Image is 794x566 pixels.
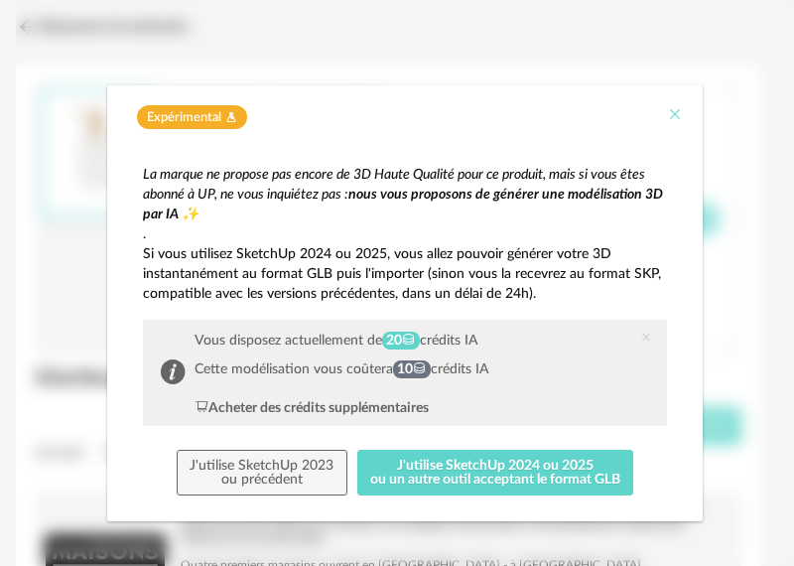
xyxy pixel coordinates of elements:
[177,450,347,495] button: J'utilise SketchUp 2023ou précédent
[382,332,420,350] span: 20
[393,360,431,378] span: 10
[667,105,683,126] button: Close
[143,168,645,202] em: La marque ne propose pas encore de 3D Haute Qualité pour ce produit, mais si vous êtes abonné à U...
[143,224,667,244] p: .
[225,109,237,126] span: Flask icon
[147,109,221,126] span: Expérimental
[143,244,667,304] p: Si vous utilisez SketchUp 2024 ou 2025, vous allez pouvoir générer votre 3D instantanément au for...
[195,361,489,378] div: Cette modélisation vous coûtera crédits IA
[357,450,634,495] button: J'utilise SketchUp 2024 ou 2025ou un autre outil acceptant le format GLB
[107,85,703,521] div: dialog
[143,188,663,221] em: nous vous proposons de générer une modélisation 3D par IA ✨
[195,398,429,418] div: Acheter des crédits supplémentaires
[195,333,489,350] div: Vous disposez actuellement de crédits IA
